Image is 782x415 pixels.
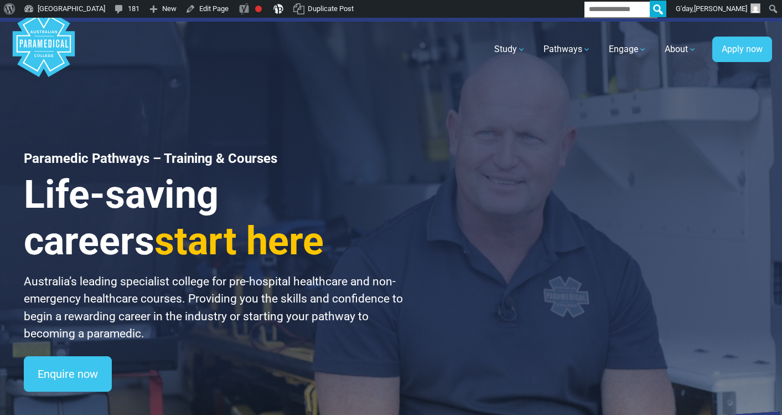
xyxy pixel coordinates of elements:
[24,171,405,264] h3: Life-saving careers
[694,4,747,13] span: [PERSON_NAME]
[24,151,405,167] h1: Paramedic Pathways – Training & Courses
[712,37,772,62] a: Apply now
[602,34,654,65] a: Engage
[255,6,262,12] div: Focus keyphrase not set
[11,22,77,78] a: Australian Paramedical College
[488,34,532,65] a: Study
[24,356,112,392] a: Enquire now
[658,34,703,65] a: About
[537,34,598,65] a: Pathways
[24,273,405,343] p: Australia’s leading specialist college for pre-hospital healthcare and non-emergency healthcare c...
[154,218,324,264] span: start here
